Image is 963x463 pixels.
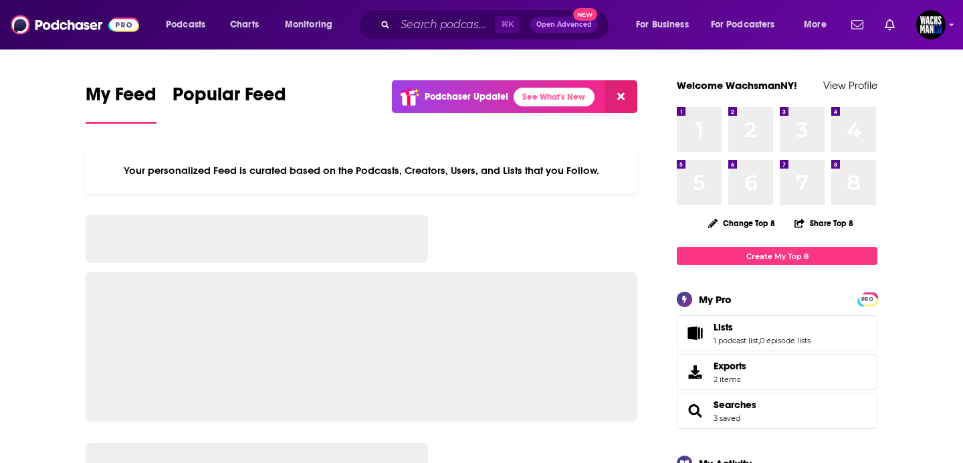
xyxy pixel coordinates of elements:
[495,16,520,33] span: ⌘ K
[573,8,597,21] span: New
[173,83,286,114] span: Popular Feed
[760,336,811,345] a: 0 episode lists
[714,336,758,345] a: 1 podcast list
[395,14,495,35] input: Search podcasts, credits, & more...
[699,293,732,306] div: My Pro
[11,12,139,37] img: Podchaser - Follow, Share and Rate Podcasts
[627,14,706,35] button: open menu
[536,21,592,28] span: Open Advanced
[916,10,946,39] button: Show profile menu
[714,399,756,411] a: Searches
[859,294,875,304] a: PRO
[230,15,259,34] span: Charts
[711,15,775,34] span: For Podcasters
[156,14,223,35] button: open menu
[879,13,900,36] a: Show notifications dropdown
[702,14,794,35] button: open menu
[173,83,286,124] a: Popular Feed
[677,393,877,429] span: Searches
[681,324,708,343] a: Lists
[530,17,598,33] button: Open AdvancedNew
[86,83,156,114] span: My Feed
[681,363,708,381] span: Exports
[804,15,827,34] span: More
[916,10,946,39] img: User Profile
[677,354,877,390] a: Exports
[86,83,156,124] a: My Feed
[166,15,205,34] span: Podcasts
[636,15,689,34] span: For Business
[276,14,350,35] button: open menu
[714,360,746,372] span: Exports
[823,79,877,92] a: View Profile
[221,14,267,35] a: Charts
[514,88,595,106] a: See What's New
[846,13,869,36] a: Show notifications dropdown
[86,148,637,193] div: Your personalized Feed is curated based on the Podcasts, Creators, Users, and Lists that you Follow.
[677,247,877,265] a: Create My Top 8
[714,321,733,333] span: Lists
[371,9,622,40] div: Search podcasts, credits, & more...
[677,315,877,351] span: Lists
[714,321,811,333] a: Lists
[681,401,708,420] a: Searches
[916,10,946,39] span: Logged in as WachsmanNY
[714,375,746,384] span: 2 items
[758,336,760,345] span: ,
[794,210,854,236] button: Share Top 8
[794,14,843,35] button: open menu
[700,215,783,231] button: Change Top 8
[714,413,740,423] a: 3 saved
[677,79,797,92] a: Welcome WachsmanNY!
[285,15,332,34] span: Monitoring
[425,91,508,102] p: Podchaser Update!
